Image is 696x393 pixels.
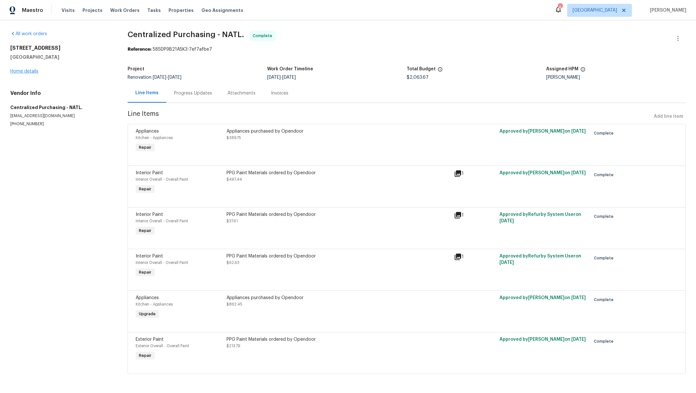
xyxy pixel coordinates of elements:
span: - [153,75,181,80]
span: Exterior Paint [136,337,164,342]
div: [PERSON_NAME] [546,75,686,80]
span: Approved by [PERSON_NAME] on [499,129,586,134]
span: Appliances [136,296,159,300]
span: Renovation [128,75,181,80]
span: $37.61 [227,219,238,223]
span: Repair [136,144,154,151]
span: Complete [594,130,616,136]
b: Reference: [128,47,151,52]
span: $862.45 [227,302,242,306]
h5: Total Budget [407,67,436,71]
span: Geo Assignments [201,7,243,14]
div: Invoices [271,90,288,96]
span: $62.63 [227,261,239,265]
span: Work Orders [110,7,140,14]
h5: Centralized Purchasing - NATL. [10,104,112,111]
div: PPG Paint Materials ordered by Opendoor [227,336,450,343]
span: [DATE] [571,171,586,175]
div: Line Items [135,90,159,96]
span: Line Items [128,111,651,123]
span: [DATE] [571,129,586,134]
div: Appliances purchased by Opendoor [227,295,450,301]
span: Tasks [147,8,161,13]
span: Repair [136,352,154,359]
h5: Work Order Timeline [267,67,313,71]
span: - [267,75,296,80]
span: Complete [594,255,616,261]
span: Complete [253,33,275,39]
span: Interior Paint [136,254,163,258]
div: PPG Paint Materials ordered by Opendoor [227,170,450,176]
span: Approved by Refurby System User on [499,254,581,265]
span: [DATE] [153,75,166,80]
span: Centralized Purchasing - NATL. [128,31,244,38]
span: Complete [594,338,616,345]
span: Projects [82,7,102,14]
div: PPG Paint Materials ordered by Opendoor [227,211,450,218]
span: [DATE] [571,296,586,300]
span: Kitchen - Appliances [136,136,173,140]
span: $213.79 [227,344,240,348]
span: Interior Paint [136,212,163,217]
h5: Assigned HPM [546,67,578,71]
span: Complete [594,297,616,303]
span: Approved by Refurby System User on [499,212,581,223]
p: [EMAIL_ADDRESS][DOMAIN_NAME] [10,113,112,119]
span: [DATE] [267,75,281,80]
span: [DATE] [168,75,181,80]
span: Interior Overall - Overall Paint [136,261,188,265]
h5: [GEOGRAPHIC_DATA] [10,54,112,60]
div: Progress Updates [174,90,212,96]
span: Interior Overall - Overall Paint [136,177,188,181]
span: Approved by [PERSON_NAME] on [499,296,586,300]
span: The total cost of line items that have been proposed by Opendoor. This sum includes line items th... [438,67,443,75]
div: 1 [454,211,496,219]
h4: Vendor Info [10,90,112,96]
div: 585DP9B21A5K3-7ef7afbe7 [128,46,686,53]
h5: Project [128,67,144,71]
span: Complete [594,172,616,178]
h2: [STREET_ADDRESS] [10,45,112,51]
span: [DATE] [282,75,296,80]
span: Repair [136,186,154,192]
span: [PERSON_NAME] [647,7,686,14]
div: 4 [558,4,562,10]
a: All work orders [10,32,47,36]
span: Upgrade [136,311,158,317]
span: [DATE] [571,337,586,342]
span: Repair [136,227,154,234]
span: Approved by [PERSON_NAME] on [499,171,586,175]
p: [PHONE_NUMBER] [10,121,112,127]
a: Home details [10,69,38,74]
span: [DATE] [499,219,514,223]
span: Properties [169,7,194,14]
span: Visits [62,7,75,14]
span: Approved by [PERSON_NAME] on [499,337,586,342]
div: Attachments [227,90,256,96]
span: Maestro [22,7,43,14]
div: 1 [454,253,496,261]
div: 1 [454,170,496,177]
span: Kitchen - Appliances [136,302,173,306]
span: Exterior Overall - Overall Paint [136,344,189,348]
span: Appliances [136,129,159,134]
span: The hpm assigned to this work order. [580,67,585,75]
div: PPG Paint Materials ordered by Opendoor [227,253,450,259]
span: [GEOGRAPHIC_DATA] [573,7,617,14]
span: Interior Paint [136,171,163,175]
span: $497.44 [227,177,242,181]
span: $2,063.67 [407,75,429,80]
span: Interior Overall - Overall Paint [136,219,188,223]
span: Complete [594,213,616,220]
span: $389.75 [227,136,241,140]
span: Repair [136,269,154,276]
div: Appliances purchased by Opendoor [227,128,450,135]
span: [DATE] [499,260,514,265]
